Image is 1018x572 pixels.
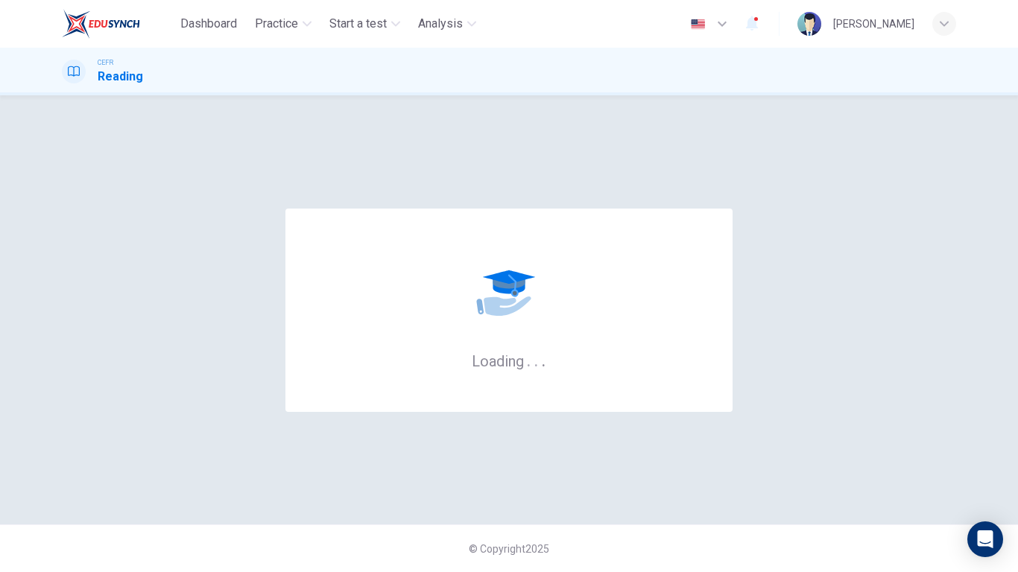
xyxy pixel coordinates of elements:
span: Dashboard [180,15,237,33]
h6: . [534,347,539,372]
img: Profile picture [797,12,821,36]
span: Start a test [329,15,387,33]
div: [PERSON_NAME] [833,15,914,33]
h6: . [526,347,531,372]
span: © Copyright 2025 [469,543,549,555]
a: EduSynch logo [62,9,174,39]
span: Analysis [418,15,463,33]
span: CEFR [98,57,113,68]
span: Practice [255,15,298,33]
img: en [689,19,707,30]
button: Analysis [412,10,482,37]
button: Dashboard [174,10,243,37]
h6: Loading [472,351,546,370]
img: EduSynch logo [62,9,140,39]
button: Practice [249,10,317,37]
button: Start a test [323,10,406,37]
div: Open Intercom Messenger [967,521,1003,557]
h6: . [541,347,546,372]
h1: Reading [98,68,143,86]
